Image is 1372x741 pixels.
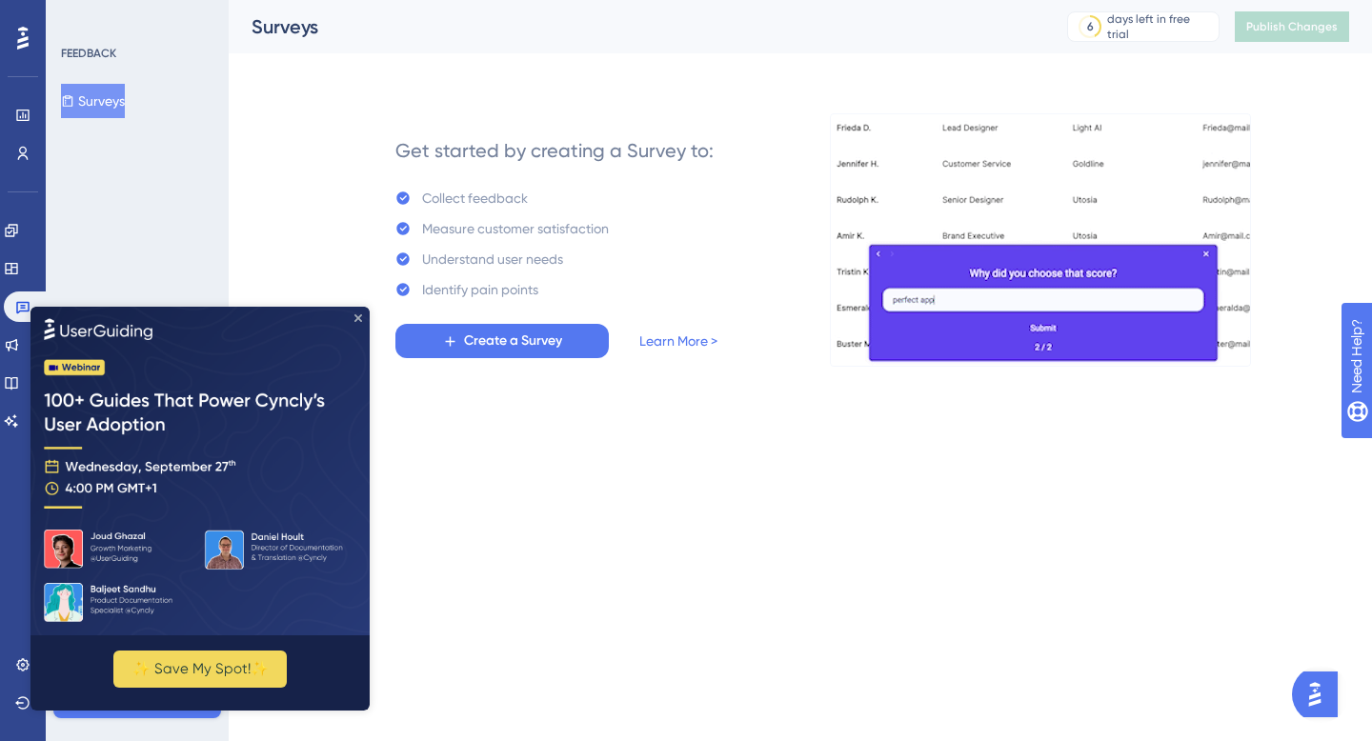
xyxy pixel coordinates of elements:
[422,248,563,270] div: Understand user needs
[83,344,256,381] button: ✨ Save My Spot!✨
[395,324,609,358] button: Create a Survey
[1107,11,1213,42] div: days left in free trial
[830,113,1251,367] img: b81bf5b5c10d0e3e90f664060979471a.gif
[1087,19,1094,34] div: 6
[45,5,119,28] span: Need Help?
[324,8,332,15] div: Close Preview
[422,217,609,240] div: Measure customer satisfaction
[422,187,528,210] div: Collect feedback
[395,137,714,164] div: Get started by creating a Survey to:
[422,278,538,301] div: Identify pain points
[639,330,717,352] a: Learn More >
[1246,19,1338,34] span: Publish Changes
[464,330,562,352] span: Create a Survey
[1235,11,1349,42] button: Publish Changes
[61,46,116,61] div: FEEDBACK
[61,84,125,118] button: Surveys
[252,13,1019,40] div: Surveys
[1292,666,1349,723] iframe: UserGuiding AI Assistant Launcher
